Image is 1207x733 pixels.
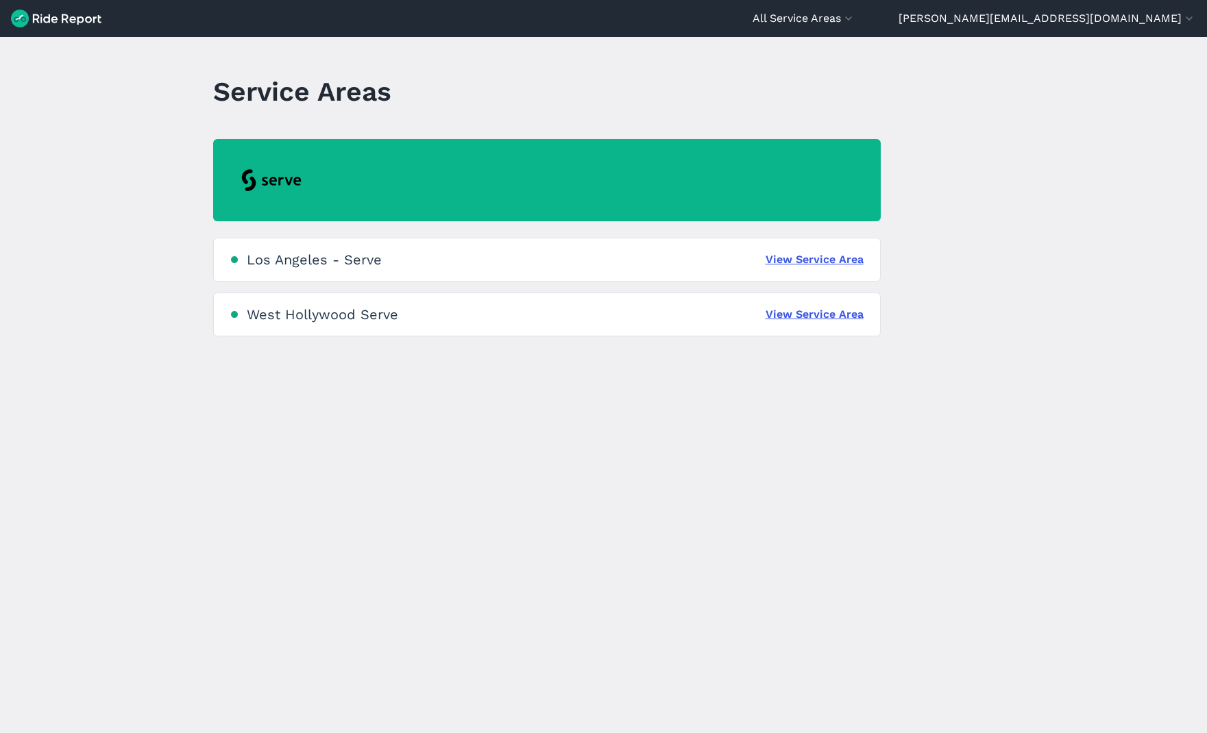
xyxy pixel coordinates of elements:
[899,10,1196,27] button: [PERSON_NAME][EMAIL_ADDRESS][DOMAIN_NAME]
[213,73,391,110] h1: Service Areas
[766,251,864,268] a: View Service Area
[766,306,864,323] a: View Service Area
[11,10,101,27] img: Ride Report
[230,162,313,199] img: Serve Robotics
[247,251,382,268] div: Los Angeles - Serve
[753,10,855,27] button: All Service Areas
[247,306,398,323] div: West Hollywood Serve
